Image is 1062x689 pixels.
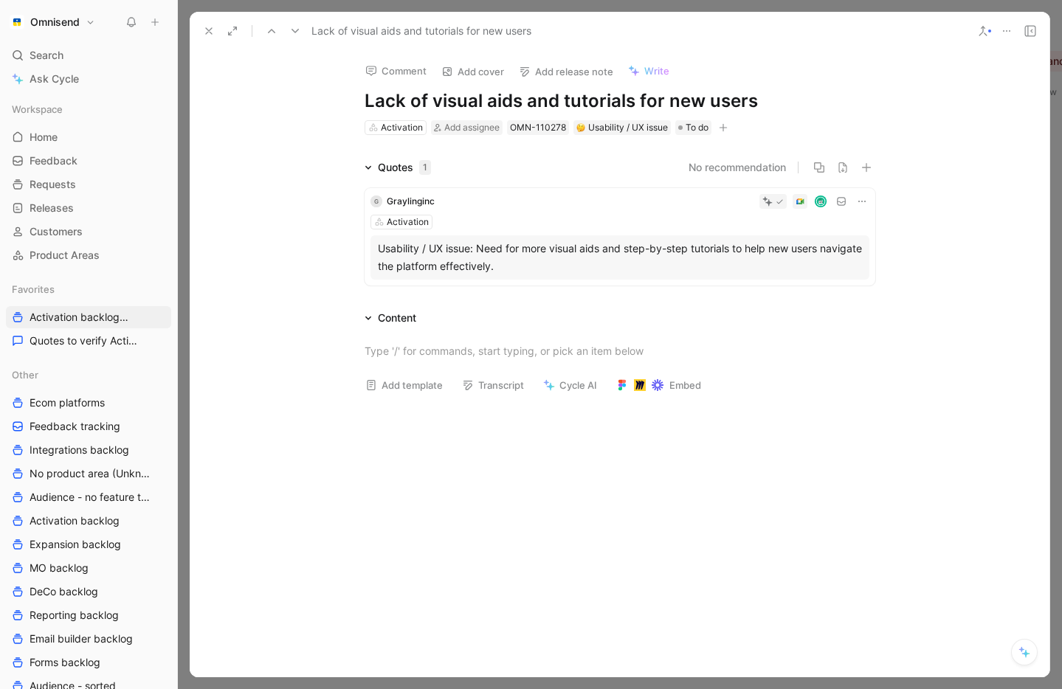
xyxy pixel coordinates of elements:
span: Search [30,46,63,64]
span: Favorites [12,282,55,297]
span: Forms backlog [30,655,100,670]
a: Releases [6,197,171,219]
span: Activation backlog [30,310,137,325]
h1: Lack of visual aids and tutorials for new users [365,89,875,113]
img: avatar [816,197,825,207]
span: Workspace [12,102,63,117]
span: Expansion backlog [30,537,121,552]
span: Ecom platforms [30,395,105,410]
button: Transcript [455,375,531,395]
button: No recommendation [689,159,786,176]
span: Customers [30,224,83,239]
span: Feedback tracking [30,419,120,434]
h1: Omnisend [30,15,80,29]
span: No product area (Unknowns) [30,466,152,481]
span: Write [644,64,669,77]
span: Email builder backlog [30,631,133,646]
span: Lack of visual aids and tutorials for new users [311,22,531,40]
div: Quotes1 [359,159,437,176]
a: Customers [6,221,171,243]
a: MO backlog [6,557,171,579]
div: 1 [419,160,431,175]
a: Expansion backlog [6,533,171,555]
div: Activation [381,120,423,135]
div: OMN-110278 [510,120,566,135]
div: Content [378,309,416,327]
div: 🤔Usability / UX issue [573,120,671,135]
div: Content [359,309,422,327]
span: Audience - no feature tag [30,490,151,505]
a: Audience - no feature tag [6,486,171,508]
span: Requests [30,177,76,192]
a: Home [6,126,171,148]
span: Integrations backlog [30,443,129,457]
a: Integrations backlog [6,439,171,461]
a: Ecom platforms [6,392,171,414]
span: Ask Cycle [30,70,79,88]
a: Activation backlog [6,510,171,532]
button: Embed [610,375,708,395]
button: Comment [359,60,433,81]
a: Feedback tracking [6,415,171,437]
div: Other [6,364,171,386]
a: Requests [6,173,171,195]
span: Releases [30,201,74,215]
div: To do [675,120,711,135]
span: DeCo backlog [30,584,98,599]
span: Feedback [30,153,77,168]
img: 🤔 [576,123,585,132]
div: Usability / UX issue: Need for more visual aids and step-by-step tutorials to help new users navi... [378,240,862,275]
div: Favorites [6,278,171,300]
div: Activation [387,215,429,229]
img: Omnisend [10,15,24,30]
a: Activation backlogOther [6,306,171,328]
span: Other [12,367,38,382]
a: Quotes to verify Activation [6,330,171,352]
div: Usability / UX issue [576,120,668,135]
button: Cycle AI [537,375,604,395]
span: Activation backlog [30,513,120,528]
div: G [370,195,382,207]
span: Reporting backlog [30,608,119,623]
span: Graylinginc [387,195,435,207]
span: Add assignee [444,122,500,133]
span: Product Areas [30,248,100,263]
a: Email builder backlog [6,628,171,650]
button: OmnisendOmnisend [6,12,99,32]
button: Add cover [435,61,511,82]
button: Add template [359,375,449,395]
a: Ask Cycle [6,68,171,90]
a: DeCo backlog [6,581,171,603]
a: Reporting backlog [6,604,171,626]
span: Home [30,130,58,145]
span: To do [686,120,708,135]
div: Workspace [6,98,171,120]
button: Write [621,60,676,81]
a: Forms backlog [6,651,171,674]
a: Product Areas [6,244,171,266]
a: No product area (Unknowns) [6,463,171,485]
div: Search [6,44,171,66]
button: Add release note [512,61,620,82]
span: Quotes to verify Activation [30,333,138,348]
div: Quotes [378,159,431,176]
span: MO backlog [30,561,89,575]
a: Feedback [6,150,171,172]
